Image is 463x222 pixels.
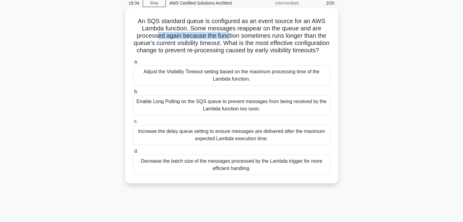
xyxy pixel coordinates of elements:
div: Decrease the batch size of the messages processed by the Lambda trigger for more efficient handling. [133,155,330,175]
div: Enable Long Polling on the SQS queue to prevent messages from being received by the Lambda functi... [133,95,330,115]
h5: An SQS standard queue is configured as an event source for an AWS Lambda function. Some messages ... [132,17,331,54]
span: c. [134,119,138,124]
span: d. [134,148,138,154]
div: Adjust the Visibility Timeout setting based on the maximum processing time of the Lambda function. [133,65,330,85]
div: Increase the delay queue setting to ensure messages are delivered after the maximum expected Lamb... [133,125,330,145]
span: a. [134,59,138,64]
span: b. [134,89,138,94]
